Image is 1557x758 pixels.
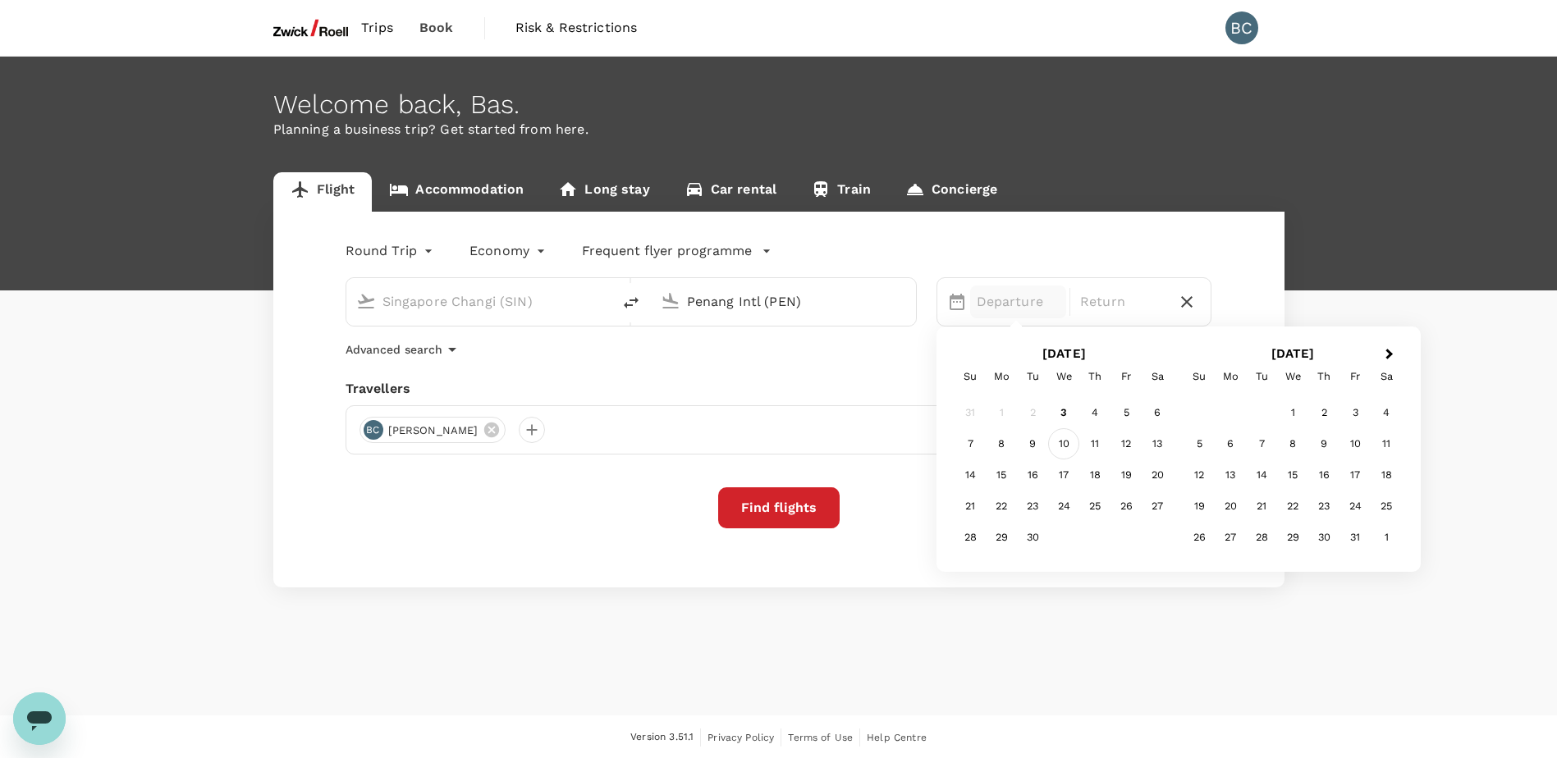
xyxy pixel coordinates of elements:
[1215,459,1246,491] div: Choose Monday, October 13th, 2025
[1017,397,1048,428] div: Not available Tuesday, September 2nd, 2025
[687,289,882,314] input: Going to
[1277,428,1308,459] div: Choose Wednesday, October 8th, 2025
[1308,428,1339,459] div: Choose Thursday, October 9th, 2025
[419,18,454,38] span: Book
[1215,361,1246,392] div: Monday
[1246,428,1277,459] div: Choose Tuesday, October 7th, 2025
[515,18,638,38] span: Risk & Restrictions
[1184,522,1215,553] div: Choose Sunday, October 26th, 2025
[1371,428,1402,459] div: Choose Saturday, October 11th, 2025
[1277,361,1308,392] div: Wednesday
[794,172,888,212] a: Train
[1080,292,1163,312] p: Return
[667,172,795,212] a: Car rental
[867,732,927,743] span: Help Centre
[1215,491,1246,522] div: Choose Monday, October 20th, 2025
[1184,428,1215,459] div: Choose Sunday, October 5th, 2025
[1277,522,1308,553] div: Choose Wednesday, October 29th, 2025
[718,487,840,528] button: Find flights
[378,422,488,439] span: [PERSON_NAME]
[1339,459,1371,491] div: Choose Friday, October 17th, 2025
[1079,428,1111,459] div: Choose Thursday, September 11th, 2025
[630,729,694,746] span: Version 3.51.1
[1111,491,1142,522] div: Choose Friday, September 26th, 2025
[867,728,927,747] a: Help Centre
[708,732,774,743] span: Privacy Policy
[1277,459,1308,491] div: Choose Wednesday, October 15th, 2025
[1048,361,1079,392] div: Wednesday
[13,692,66,745] iframe: Schaltfläche zum Öffnen des Messaging-Fensters
[1215,522,1246,553] div: Choose Monday, October 27th, 2025
[955,428,986,459] div: Choose Sunday, September 7th, 2025
[273,172,373,212] a: Flight
[1339,522,1371,553] div: Choose Friday, October 31st, 2025
[1339,361,1371,392] div: Friday
[582,241,772,261] button: Frequent flyer programme
[273,10,349,46] img: ZwickRoell Pte. Ltd.
[986,522,1017,553] div: Choose Monday, September 29th, 2025
[1142,428,1173,459] div: Choose Saturday, September 13th, 2025
[955,397,1173,553] div: Month September, 2025
[950,346,1179,361] h2: [DATE]
[788,732,853,743] span: Terms of Use
[1371,397,1402,428] div: Choose Saturday, October 4th, 2025
[1277,491,1308,522] div: Choose Wednesday, October 22nd, 2025
[1079,491,1111,522] div: Choose Thursday, September 25th, 2025
[1184,491,1215,522] div: Choose Sunday, October 19th, 2025
[986,459,1017,491] div: Choose Monday, September 15th, 2025
[1111,397,1142,428] div: Choose Friday, September 5th, 2025
[888,172,1014,212] a: Concierge
[1246,459,1277,491] div: Choose Tuesday, October 14th, 2025
[1378,342,1404,368] button: Next Month
[1215,428,1246,459] div: Choose Monday, October 6th, 2025
[469,238,549,264] div: Economy
[708,728,774,747] a: Privacy Policy
[1017,522,1048,553] div: Choose Tuesday, September 30th, 2025
[1184,361,1215,392] div: Sunday
[1371,361,1402,392] div: Saturday
[361,18,393,38] span: Trips
[977,292,1060,312] p: Departure
[273,89,1285,120] div: Welcome back , Bas .
[986,491,1017,522] div: Choose Monday, September 22nd, 2025
[346,340,462,359] button: Advanced search
[1048,459,1079,491] div: Choose Wednesday, September 17th, 2025
[1308,459,1339,491] div: Choose Thursday, October 16th, 2025
[1179,346,1408,361] h2: [DATE]
[1339,428,1371,459] div: Choose Friday, October 10th, 2025
[1184,397,1402,553] div: Month October, 2025
[955,397,986,428] div: Not available Sunday, August 31st, 2025
[1079,361,1111,392] div: Thursday
[1371,522,1402,553] div: Choose Saturday, November 1st, 2025
[1371,491,1402,522] div: Choose Saturday, October 25th, 2025
[1339,491,1371,522] div: Choose Friday, October 24th, 2025
[1184,459,1215,491] div: Choose Sunday, October 12th, 2025
[611,283,651,322] button: delete
[1079,397,1111,428] div: Choose Thursday, September 4th, 2025
[359,417,506,443] div: BC[PERSON_NAME]
[372,172,541,212] a: Accommodation
[273,120,1285,139] p: Planning a business trip? Get started from here.
[1079,459,1111,491] div: Choose Thursday, September 18th, 2025
[1308,397,1339,428] div: Choose Thursday, October 2nd, 2025
[1048,428,1079,459] div: Choose Wednesday, September 10th, 2025
[1225,11,1258,44] div: BC
[1142,459,1173,491] div: Choose Saturday, September 20th, 2025
[1277,397,1308,428] div: Choose Wednesday, October 1st, 2025
[1308,361,1339,392] div: Thursday
[1142,397,1173,428] div: Choose Saturday, September 6th, 2025
[986,428,1017,459] div: Choose Monday, September 8th, 2025
[1048,397,1079,428] div: Choose Wednesday, September 3rd, 2025
[955,361,986,392] div: Sunday
[1017,361,1048,392] div: Tuesday
[1246,361,1277,392] div: Tuesday
[1111,459,1142,491] div: Choose Friday, September 19th, 2025
[1017,491,1048,522] div: Choose Tuesday, September 23rd, 2025
[541,172,666,212] a: Long stay
[1371,459,1402,491] div: Choose Saturday, October 18th, 2025
[346,379,1212,399] div: Travellers
[1111,361,1142,392] div: Friday
[986,397,1017,428] div: Not available Monday, September 1st, 2025
[1111,428,1142,459] div: Choose Friday, September 12th, 2025
[364,420,383,440] div: BC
